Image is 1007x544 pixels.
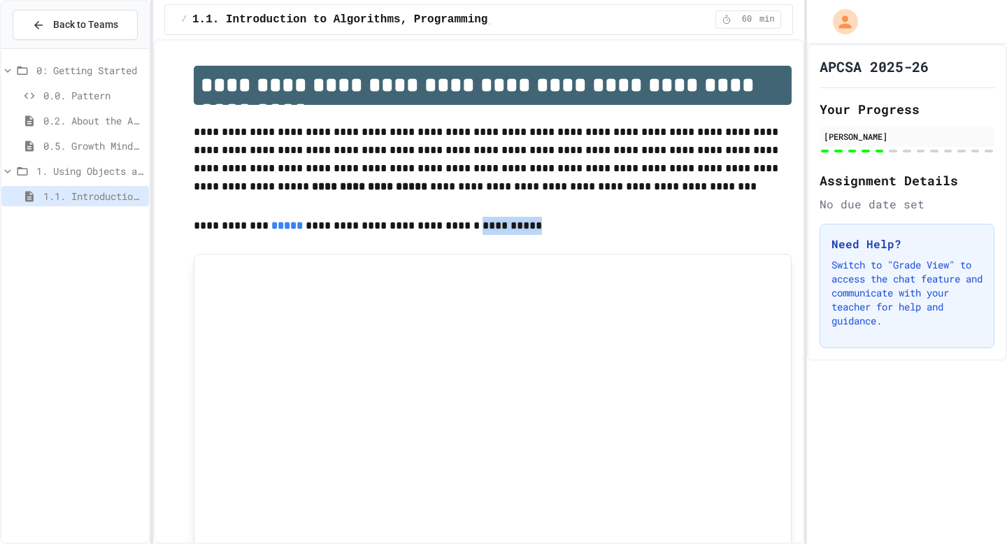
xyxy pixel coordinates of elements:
div: No due date set [820,196,994,213]
span: Back to Teams [53,17,118,32]
span: 60 [736,14,758,25]
span: 0: Getting Started [36,63,143,78]
span: 0.5. Growth Mindset [43,138,143,153]
h3: Need Help? [831,236,983,252]
span: 1.1. Introduction to Algorithms, Programming, and Compilers [43,189,143,203]
span: 1. Using Objects and Methods [36,164,143,178]
span: min [759,14,775,25]
h1: APCSA 2025-26 [820,57,929,76]
span: 1.1. Introduction to Algorithms, Programming, and Compilers [192,11,589,28]
span: 0.2. About the AP CSA Exam [43,113,143,128]
button: Back to Teams [13,10,138,40]
h2: Assignment Details [820,171,994,190]
p: Switch to "Grade View" to access the chat feature and communicate with your teacher for help and ... [831,258,983,328]
h2: Your Progress [820,99,994,119]
span: / [182,14,187,25]
div: My Account [818,6,862,38]
span: 0.0. Pattern [43,88,143,103]
div: [PERSON_NAME] [824,130,990,143]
